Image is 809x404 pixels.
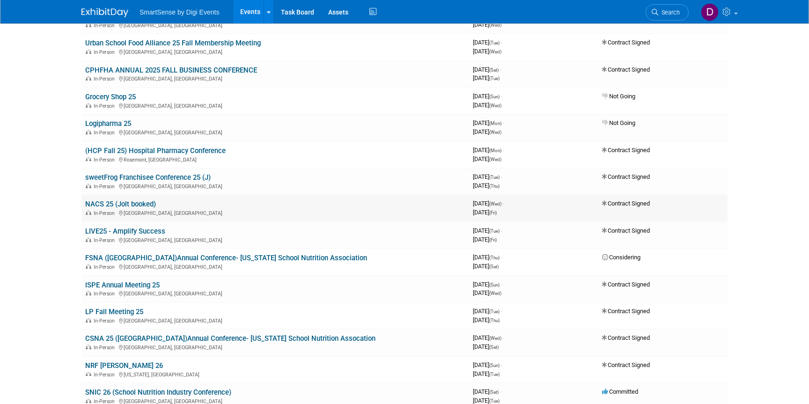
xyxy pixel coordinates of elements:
span: - [501,227,502,234]
span: - [503,147,504,154]
span: (Sat) [489,345,499,350]
span: In-Person [94,291,118,297]
div: [US_STATE], [GEOGRAPHIC_DATA] [85,370,465,378]
img: In-Person Event [86,157,91,162]
img: In-Person Event [86,184,91,188]
span: [DATE] [473,236,497,243]
span: (Wed) [489,291,501,296]
span: Committed [602,388,638,395]
span: [DATE] [473,254,502,261]
div: [GEOGRAPHIC_DATA], [GEOGRAPHIC_DATA] [85,289,465,297]
img: In-Person Event [86,49,91,54]
a: SNIC 26 (School Nutrition Industry Conference) [85,388,231,397]
span: In-Person [94,157,118,163]
img: In-Person Event [86,264,91,269]
span: [DATE] [473,48,501,55]
span: (Tue) [489,40,500,45]
a: Grocery Shop 25 [85,93,136,101]
a: NACS 25 (Jolt booked) [85,200,156,208]
div: [GEOGRAPHIC_DATA], [GEOGRAPHIC_DATA] [85,209,465,216]
span: In-Person [94,49,118,55]
span: (Tue) [489,309,500,314]
span: (Fri) [489,237,497,242]
span: (Sat) [489,389,499,395]
img: In-Person Event [86,318,91,323]
span: In-Person [94,76,118,82]
a: sweetFrog Franchisee Conference 25 (J) [85,173,211,182]
span: [DATE] [473,334,504,341]
span: (Mon) [489,121,501,126]
span: [DATE] [473,74,500,81]
span: [DATE] [473,21,501,28]
span: Contract Signed [602,334,650,341]
div: [GEOGRAPHIC_DATA], [GEOGRAPHIC_DATA] [85,316,465,324]
div: Rosemont, [GEOGRAPHIC_DATA] [85,155,465,163]
span: (Sun) [489,94,500,99]
div: [GEOGRAPHIC_DATA], [GEOGRAPHIC_DATA] [85,48,465,55]
span: (Sat) [489,67,499,73]
span: (Tue) [489,398,500,404]
a: ISPE Annual Meeting 25 [85,281,160,289]
span: [DATE] [473,397,500,404]
span: Contract Signed [602,200,650,207]
div: [GEOGRAPHIC_DATA], [GEOGRAPHIC_DATA] [85,74,465,82]
span: In-Person [94,103,118,109]
span: (Fri) [489,210,497,215]
span: - [501,254,502,261]
a: Logipharma 25 [85,119,131,128]
span: [DATE] [473,128,501,135]
span: Contract Signed [602,361,650,368]
span: - [503,334,504,341]
span: (Wed) [489,201,501,206]
span: [DATE] [473,93,502,100]
span: Contract Signed [602,39,650,46]
span: [DATE] [473,102,501,109]
span: In-Person [94,237,118,243]
a: Search [646,4,689,21]
span: (Sun) [489,363,500,368]
span: In-Person [94,318,118,324]
span: In-Person [94,210,118,216]
span: (Thu) [489,184,500,189]
span: [DATE] [473,388,501,395]
span: (Sat) [489,264,499,269]
span: [DATE] [473,173,502,180]
span: [DATE] [473,147,504,154]
span: SmartSense by Digi Events [140,8,219,16]
span: [DATE] [473,155,501,162]
span: (Tue) [489,175,500,180]
img: In-Person Event [86,210,91,215]
span: [DATE] [473,119,504,126]
div: [GEOGRAPHIC_DATA], [GEOGRAPHIC_DATA] [85,128,465,136]
span: (Tue) [489,76,500,81]
a: NRF [PERSON_NAME] 26 [85,361,163,370]
span: Not Going [602,119,635,126]
span: [DATE] [473,263,499,270]
span: [DATE] [473,200,504,207]
span: - [501,173,502,180]
span: - [503,200,504,207]
span: [DATE] [473,182,500,189]
span: [DATE] [473,39,502,46]
span: (Thu) [489,255,500,260]
div: [GEOGRAPHIC_DATA], [GEOGRAPHIC_DATA] [85,21,465,29]
span: [DATE] [473,66,501,73]
span: (Mon) [489,148,501,153]
img: In-Person Event [86,398,91,403]
span: (Wed) [489,103,501,108]
img: Dan Tiernan [701,3,719,21]
a: CSNA 25 ([GEOGRAPHIC_DATA])Annual Conference- [US_STATE] School Nutrition Assocation [85,334,375,343]
img: In-Person Event [86,76,91,81]
span: Considering [602,254,640,261]
img: In-Person Event [86,22,91,27]
span: [DATE] [473,227,502,234]
span: (Sun) [489,282,500,287]
span: - [501,281,502,288]
span: - [501,361,502,368]
span: [DATE] [473,289,501,296]
span: Contract Signed [602,227,650,234]
span: In-Person [94,184,118,190]
a: LP Fall Meeting 25 [85,308,143,316]
span: (Tue) [489,372,500,377]
span: (Thu) [489,318,500,323]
